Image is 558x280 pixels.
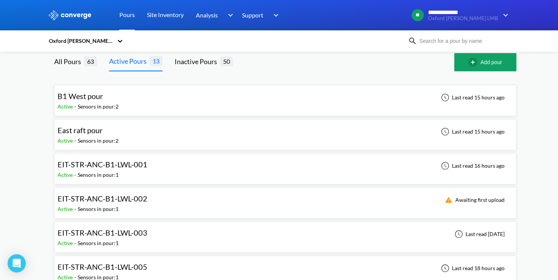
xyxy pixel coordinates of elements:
div: Last read 15 hours ago [437,93,507,102]
div: Last read 15 hours ago [437,127,507,136]
a: EIT-STR-ANC-B1-LWL-001Active-Sensors in pour:1Last read 16 hours ago [54,162,516,168]
a: East raft pourActive-Sensors in pour:2Last read 15 hours ago [54,128,516,134]
div: Last read [DATE] [450,230,507,239]
div: Inactive Pours [175,56,220,67]
span: - [74,171,78,178]
div: Awaiting first upload [440,195,507,204]
div: Active Pours [109,56,150,66]
div: Oxford [PERSON_NAME] LMB [48,37,113,45]
a: EIT-STR-ANC-B1-LWL-005Active-Sensors in pour:1Last read 18 hours ago [54,264,516,271]
span: Active [58,240,74,246]
span: EIT-STR-ANC-B1-LWL-002 [58,194,147,203]
img: downArrow.svg [223,11,235,20]
span: 50 [220,57,233,66]
span: Active [58,206,74,212]
span: - [74,206,78,212]
div: Sensors in pour: 1 [78,205,119,213]
img: icon-search.svg [408,36,417,46]
div: Sensors in pour: 1 [78,239,119,247]
img: add-circle-outline.svg [468,58,480,67]
img: downArrow.svg [498,11,510,20]
div: Last read 18 hours ago [437,264,507,273]
div: Sensors in pour: 1 [78,171,119,179]
span: - [74,240,78,246]
span: - [74,103,78,110]
span: B1 West pour [58,91,103,101]
span: Active [58,137,74,144]
a: B1 West pourActive-Sensors in pour:2Last read 15 hours ago [54,94,516,100]
span: EIT-STR-ANC-B1-LWL-001 [58,160,147,169]
a: EIT-STR-ANC-B1-LWL-003Active-Sensors in pour:1Last read [DATE] [54,230,516,237]
span: Support [242,10,263,20]
div: Sensors in pour: 2 [78,102,119,111]
span: Active [58,171,74,178]
div: Sensors in pour: 2 [78,137,119,145]
div: All Pours [54,56,84,67]
span: Active [58,103,74,110]
span: Analysis [196,10,218,20]
a: EIT-STR-ANC-B1-LWL-002Active-Sensors in pour:1Awaiting first upload [54,196,516,203]
span: East raft pour [58,126,103,135]
span: Oxford [PERSON_NAME] LMB [428,16,498,21]
img: downArrow.svg [269,11,281,20]
input: Search for a pour by name [417,37,509,45]
span: - [74,137,78,144]
div: Last read 16 hours ago [437,161,507,170]
div: Open Intercom Messenger [8,254,26,272]
img: logo_ewhite.svg [48,10,92,20]
span: EIT-STR-ANC-B1-LWL-005 [58,262,147,271]
button: Add pour [454,53,516,71]
span: EIT-STR-ANC-B1-LWL-003 [58,228,147,237]
span: 13 [150,56,163,66]
span: 63 [84,57,97,66]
